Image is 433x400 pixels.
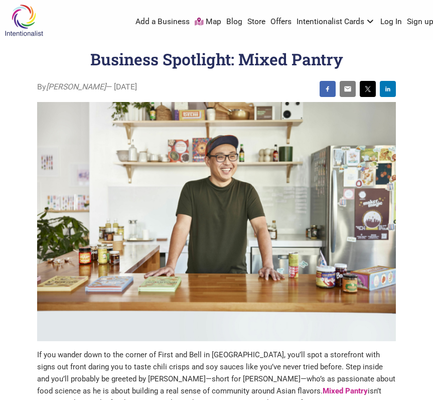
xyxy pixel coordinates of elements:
a: Map [195,17,221,28]
a: Offers [270,17,292,28]
a: Mixed Pantry [323,386,368,395]
h1: Business Spotlight: Mixed Pantry [90,49,343,70]
a: Store [247,17,265,28]
i: [PERSON_NAME] [46,82,106,91]
img: facebook sharing button [324,85,332,93]
img: twitter sharing button [364,85,372,93]
a: Blog [226,17,242,28]
img: email sharing button [344,85,352,93]
img: linkedin sharing button [384,85,392,93]
a: Add a Business [135,17,190,28]
a: Intentionalist Cards [297,17,376,28]
a: Log In [380,17,402,28]
span: By — [DATE] [37,81,137,93]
